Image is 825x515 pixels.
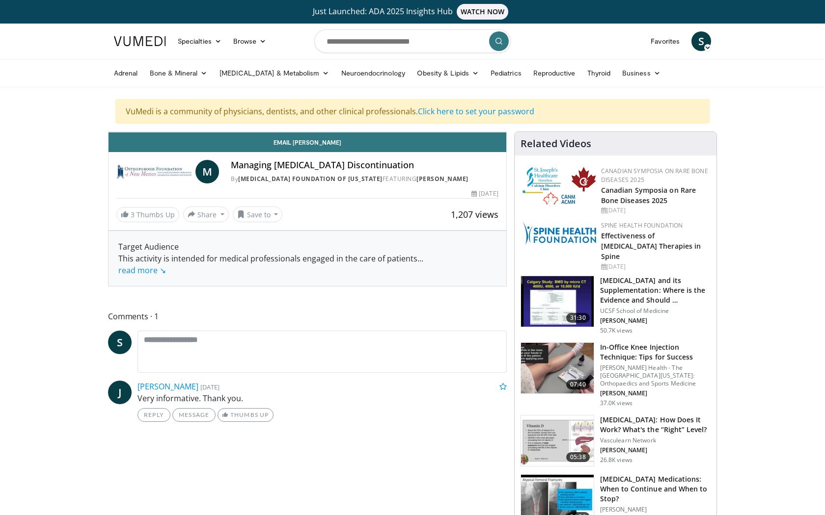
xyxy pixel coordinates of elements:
[527,63,581,83] a: Reproductive
[600,389,711,397] p: [PERSON_NAME]
[521,415,711,467] a: 05:38 [MEDICAL_DATA]: How Does It Work? What's the “Right” Level? Vasculearn Network [PERSON_NAME...
[601,185,696,205] a: Canadian Symposia on Rare Bone Diseases 2025
[616,63,666,83] a: Business
[600,317,711,325] p: [PERSON_NAME]
[521,415,594,466] img: 8daf03b8-df50-44bc-88e2-7c154046af55.150x105_q85_crop-smart_upscale.jpg
[581,63,617,83] a: Thyroid
[451,208,498,220] span: 1,207 views
[566,313,590,323] span: 31:30
[231,160,498,171] h4: Managing [MEDICAL_DATA] Discontinuation
[108,331,132,354] a: S
[457,4,509,20] span: WATCH NOW
[227,31,273,51] a: Browse
[131,210,135,219] span: 3
[522,167,596,206] img: 59b7dea3-8883-45d6-a110-d30c6cb0f321.png.150x105_q85_autocrop_double_scale_upscale_version-0.2.png
[691,31,711,51] a: S
[416,175,468,183] a: [PERSON_NAME]
[195,160,219,183] a: M
[335,63,411,83] a: Neuroendocrinology
[172,31,227,51] a: Specialties
[601,221,683,230] a: Spine Health Foundation
[600,342,711,362] h3: In-Office Knee Injection Technique: Tips for Success
[115,99,710,124] div: VuMedi is a community of physicians, dentists, and other clinical professionals.
[600,506,711,514] p: [PERSON_NAME]
[183,206,229,222] button: Share
[144,63,214,83] a: Bone & Mineral
[314,29,511,53] input: Search topics, interventions
[566,452,590,462] span: 05:38
[600,446,711,454] p: [PERSON_NAME]
[566,380,590,389] span: 07:40
[521,342,711,407] a: 07:40 In-Office Knee Injection Technique: Tips for Success [PERSON_NAME] Health - The [GEOGRAPHIC...
[601,167,708,184] a: Canadian Symposia on Rare Bone Diseases 2025
[218,408,273,422] a: Thumbs Up
[601,231,701,261] a: Effectiveness of [MEDICAL_DATA] Therapies in Spine
[485,63,527,83] a: Pediatrics
[137,392,507,404] p: Very informative. Thank you.
[471,189,498,198] div: [DATE]
[521,343,594,394] img: 9b54ede4-9724-435c-a780-8950048db540.150x105_q85_crop-smart_upscale.jpg
[600,399,632,407] p: 37.0K views
[108,310,507,323] span: Comments 1
[600,307,711,315] p: UCSF School of Medicine
[645,31,686,51] a: Favorites
[418,106,534,117] a: Click here to set your password
[118,241,496,276] div: Target Audience This activity is intended for medical professionals engaged in the care of patients
[521,276,594,327] img: 4bb25b40-905e-443e-8e37-83f056f6e86e.150x105_q85_crop-smart_upscale.jpg
[109,132,506,132] video-js: Video Player
[214,63,335,83] a: [MEDICAL_DATA] & Metabolism
[109,132,506,152] a: Email [PERSON_NAME]
[108,63,144,83] a: Adrenal
[115,4,710,20] a: Just Launched: ADA 2025 Insights HubWATCH NOW
[600,276,711,305] h3: [MEDICAL_DATA] and its Supplementation: Where is the Evidence and Should …
[601,206,709,215] div: [DATE]
[521,138,591,150] h4: Related Videos
[114,36,166,46] img: VuMedi Logo
[600,327,632,335] p: 50.7K views
[118,265,166,276] a: read more ↘
[231,175,498,183] div: By FEATURING
[600,437,711,444] p: Vasculearn Network
[521,276,711,335] a: 31:30 [MEDICAL_DATA] and its Supplementation: Where is the Evidence and Should … UCSF School of M...
[172,408,216,422] a: Message
[137,408,170,422] a: Reply
[238,175,383,183] a: [MEDICAL_DATA] Foundation of [US_STATE]
[200,383,220,391] small: [DATE]
[522,221,596,245] img: 57d53db2-a1b3-4664-83ec-6a5e32e5a601.png.150x105_q85_autocrop_double_scale_upscale_version-0.2.jpg
[411,63,485,83] a: Obesity & Lipids
[601,262,709,271] div: [DATE]
[116,207,179,222] a: 3 Thumbs Up
[108,381,132,404] a: J
[600,474,711,504] h3: [MEDICAL_DATA] Medications: When to Continue and When to Stop?
[116,160,192,183] img: Osteoporosis Foundation of New Mexico
[600,364,711,387] p: [PERSON_NAME] Health - The [GEOGRAPHIC_DATA][US_STATE]: Orthopaedics and Sports Medicine
[233,206,283,222] button: Save to
[600,415,711,435] h3: [MEDICAL_DATA]: How Does It Work? What's the “Right” Level?
[600,456,632,464] p: 26.8K views
[137,381,198,392] a: [PERSON_NAME]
